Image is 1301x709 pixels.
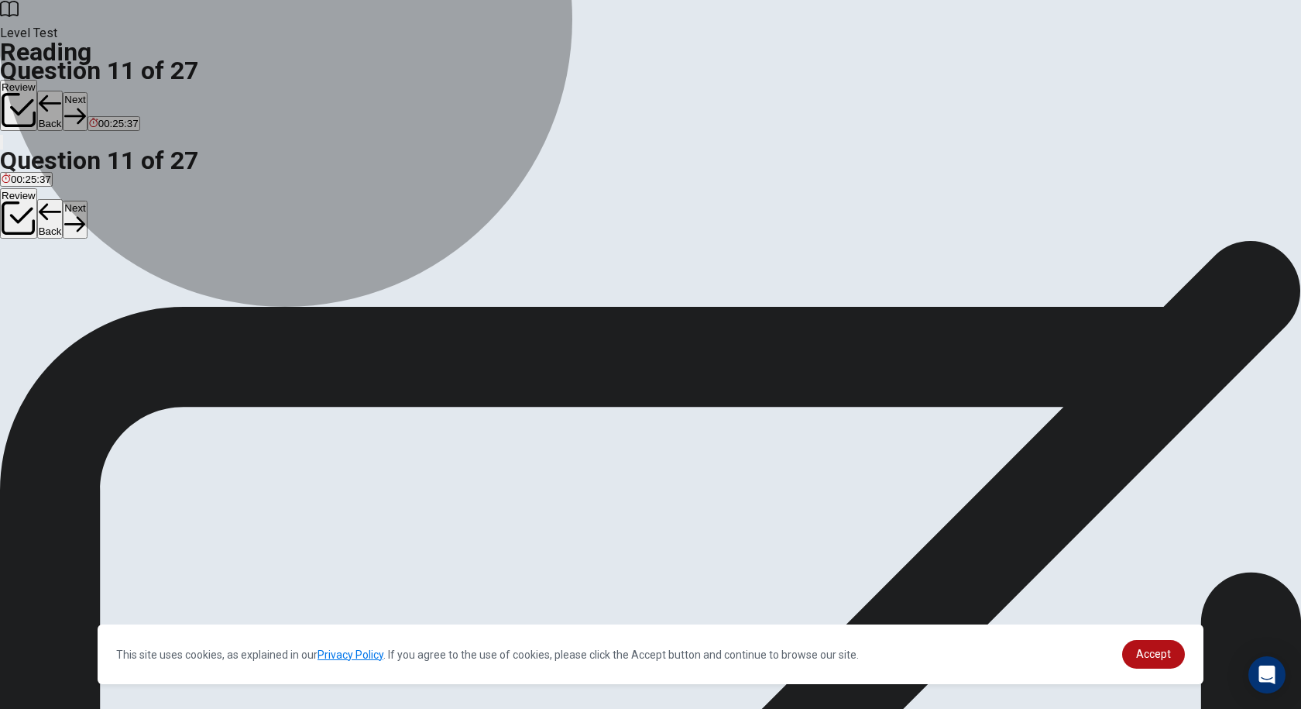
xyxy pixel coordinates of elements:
span: Accept [1136,648,1171,660]
button: Back [37,91,64,131]
span: 00:25:37 [98,118,139,129]
button: Next [63,201,87,239]
button: 00:25:37 [88,116,140,131]
a: dismiss cookie message [1122,640,1185,669]
button: Back [37,199,64,239]
div: Open Intercom Messenger [1248,656,1286,694]
button: Next [63,92,87,130]
span: 00:25:37 [11,174,51,185]
a: Privacy Policy [318,649,383,661]
span: This site uses cookies, as explained in our . If you agree to the use of cookies, please click th... [116,649,859,661]
div: cookieconsent [98,625,1203,684]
